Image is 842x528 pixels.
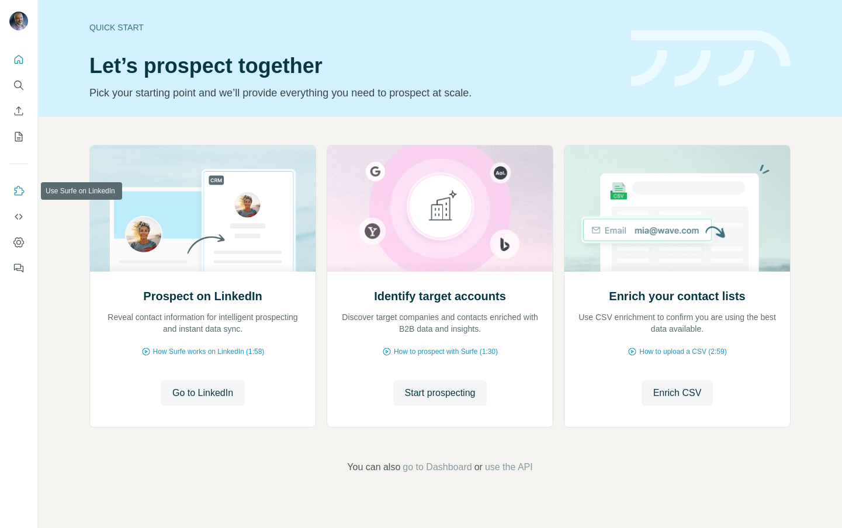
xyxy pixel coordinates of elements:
[339,311,541,335] p: Discover target companies and contacts enriched with B2B data and insights.
[485,460,533,474] button: use the API
[394,346,498,357] span: How to prospect with Surfe (1:30)
[102,311,304,335] p: Reveal contact information for intelligent prospecting and instant data sync.
[172,386,233,400] span: Go to LinkedIn
[609,288,745,304] h2: Enrich your contact lists
[474,460,483,474] span: or
[9,232,28,253] button: Dashboard
[161,380,245,406] button: Go to LinkedIn
[642,380,713,406] button: Enrich CSV
[653,386,702,400] span: Enrich CSV
[347,460,400,474] span: You can also
[631,30,791,87] img: banner
[564,145,791,272] img: Enrich your contact lists
[639,346,726,357] span: How to upload a CSV (2:59)
[89,85,617,101] p: Pick your starting point and we’ll provide everything you need to prospect at scale.
[9,126,28,147] button: My lists
[9,75,28,96] button: Search
[393,380,487,406] button: Start prospecting
[9,100,28,121] button: Enrich CSV
[9,258,28,279] button: Feedback
[405,386,476,400] span: Start prospecting
[9,180,28,202] button: Use Surfe on LinkedIn
[403,460,472,474] button: go to Dashboard
[89,145,316,272] img: Prospect on LinkedIn
[153,346,265,357] span: How Surfe works on LinkedIn (1:58)
[374,288,506,304] h2: Identify target accounts
[143,288,262,304] h2: Prospect on LinkedIn
[9,206,28,227] button: Use Surfe API
[89,22,617,33] div: Quick start
[576,311,778,335] p: Use CSV enrichment to confirm you are using the best data available.
[9,49,28,70] button: Quick start
[327,145,553,272] img: Identify target accounts
[9,12,28,30] img: Avatar
[89,54,617,78] h1: Let’s prospect together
